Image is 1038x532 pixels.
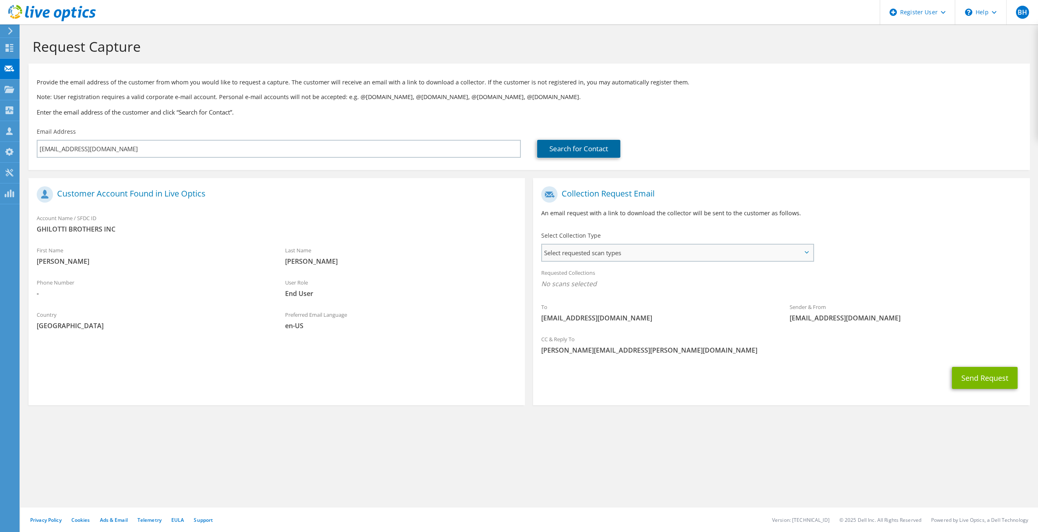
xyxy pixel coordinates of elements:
[71,517,90,523] a: Cookies
[37,78,1022,87] p: Provide the email address of the customer from whom you would like to request a capture. The cust...
[277,274,525,302] div: User Role
[194,517,213,523] a: Support
[541,279,1021,288] span: No scans selected
[533,298,781,327] div: To
[952,367,1018,389] button: Send Request
[30,517,62,523] a: Privacy Policy
[37,289,269,298] span: -
[285,289,517,298] span: End User
[137,517,162,523] a: Telemetry
[29,210,525,238] div: Account Name / SFDC ID
[29,306,277,334] div: Country
[541,346,1021,355] span: [PERSON_NAME][EMAIL_ADDRESS][PERSON_NAME][DOMAIN_NAME]
[1016,6,1029,19] span: BH
[37,321,269,330] span: [GEOGRAPHIC_DATA]
[781,298,1030,327] div: Sender & From
[29,242,277,270] div: First Name
[29,274,277,302] div: Phone Number
[541,232,601,240] label: Select Collection Type
[541,313,773,322] span: [EMAIL_ADDRESS][DOMAIN_NAME]
[171,517,184,523] a: EULA
[33,38,1022,55] h1: Request Capture
[37,257,269,266] span: [PERSON_NAME]
[541,186,1017,203] h1: Collection Request Email
[541,209,1021,218] p: An email request with a link to download the collector will be sent to the customer as follows.
[790,313,1022,322] span: [EMAIL_ADDRESS][DOMAIN_NAME]
[37,128,76,136] label: Email Address
[533,331,1029,359] div: CC & Reply To
[772,517,830,523] li: Version: [TECHNICAL_ID]
[839,517,921,523] li: © 2025 Dell Inc. All Rights Reserved
[277,306,525,334] div: Preferred Email Language
[533,264,1029,294] div: Requested Collections
[37,93,1022,102] p: Note: User registration requires a valid corporate e-mail account. Personal e-mail accounts will ...
[965,9,972,16] svg: \n
[542,245,812,261] span: Select requested scan types
[37,225,517,234] span: GHILOTTI BROTHERS INC
[537,140,620,158] a: Search for Contact
[277,242,525,270] div: Last Name
[37,186,513,203] h1: Customer Account Found in Live Optics
[37,108,1022,117] h3: Enter the email address of the customer and click “Search for Contact”.
[100,517,128,523] a: Ads & Email
[285,321,517,330] span: en-US
[931,517,1028,523] li: Powered by Live Optics, a Dell Technology
[285,257,517,266] span: [PERSON_NAME]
